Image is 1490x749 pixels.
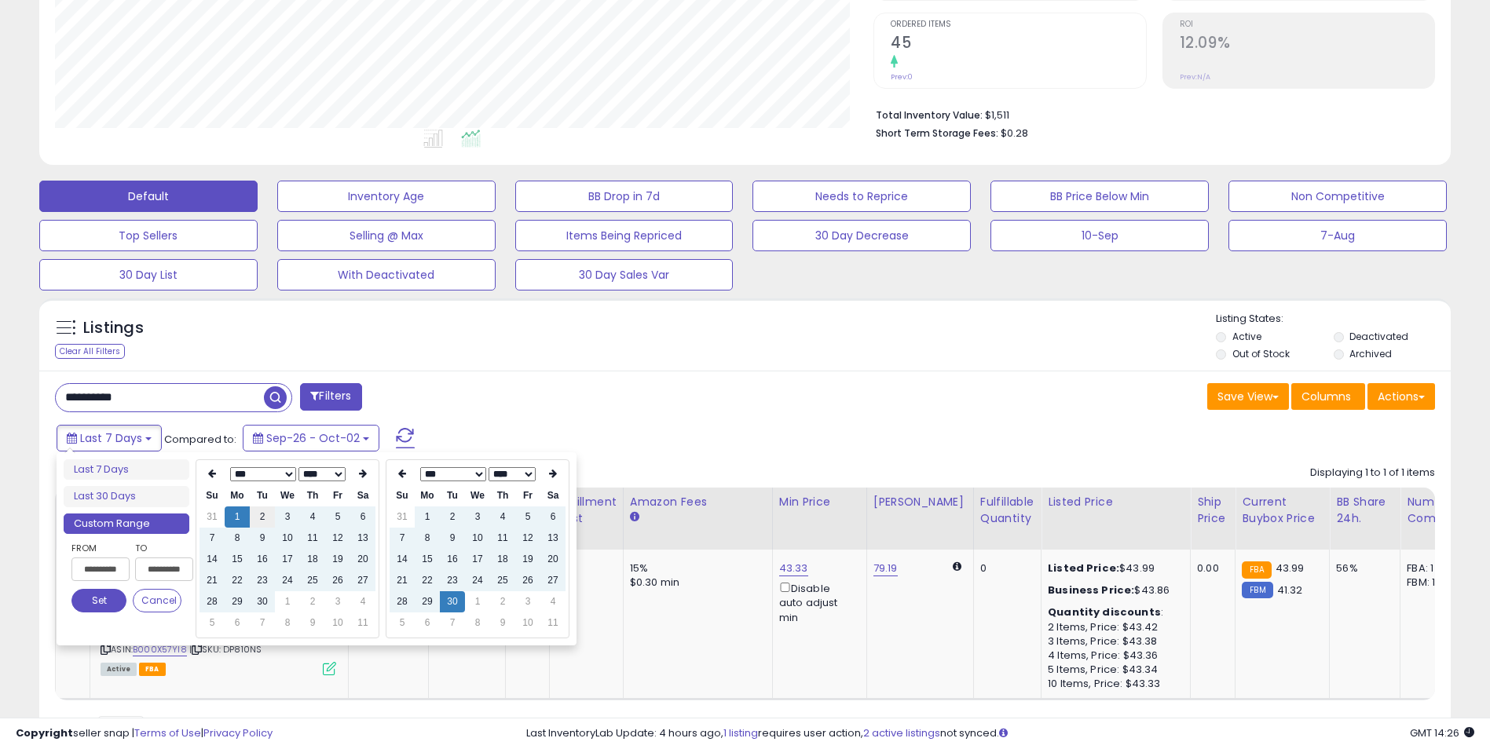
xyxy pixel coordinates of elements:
[876,126,998,140] b: Short Term Storage Fees:
[1180,20,1434,29] span: ROI
[390,570,415,591] td: 21
[515,220,734,251] button: Items Being Repriced
[277,259,496,290] button: With Deactivated
[1180,34,1434,55] h2: 12.09%
[1048,605,1161,619] b: Quantity discounts
[779,494,860,510] div: Min Price
[83,317,144,339] h5: Listings
[1197,494,1228,527] div: Ship Price
[515,528,540,549] td: 12
[540,506,566,528] td: 6
[250,570,275,591] td: 23
[275,528,300,549] td: 10
[465,549,490,570] td: 17
[225,612,250,634] td: 6
[515,259,734,290] button: 30 Day Sales Var
[515,549,540,570] td: 19
[64,513,189,535] li: Custom Range
[325,591,350,612] td: 3
[490,570,515,591] td: 25
[490,549,515,570] td: 18
[1349,347,1392,360] label: Archived
[752,181,971,212] button: Needs to Reprice
[250,528,275,549] td: 9
[465,528,490,549] td: 10
[390,485,415,506] th: Su
[515,485,540,506] th: Fr
[300,383,361,411] button: Filters
[1048,494,1184,510] div: Listed Price
[277,181,496,212] button: Inventory Age
[200,485,225,506] th: Su
[876,104,1423,123] li: $1,511
[1407,494,1464,527] div: Num of Comp.
[1048,634,1178,649] div: 3 Items, Price: $43.38
[1291,383,1365,410] button: Columns
[556,561,611,575] div: 3.68
[873,561,898,576] a: 79.19
[465,612,490,634] td: 8
[779,561,808,576] a: 43.33
[350,570,375,591] td: 27
[465,570,490,591] td: 24
[980,494,1034,527] div: Fulfillable Quantity
[415,549,440,570] td: 15
[1367,383,1435,410] button: Actions
[415,591,440,612] td: 29
[1048,620,1178,634] div: 2 Items, Price: $43.42
[465,485,490,506] th: We
[16,725,73,740] strong: Copyright
[1349,330,1408,343] label: Deactivated
[135,540,181,556] label: To
[1407,561,1459,575] div: FBA: 1
[440,506,465,528] td: 2
[275,570,300,591] td: 24
[133,589,181,612] button: Cancel
[540,528,566,549] td: 13
[101,561,336,674] div: ASIN:
[300,528,325,549] td: 11
[1216,312,1451,327] p: Listing States:
[1277,583,1303,597] span: 41.32
[1310,466,1435,480] div: Displaying 1 to 1 of 1 items
[200,570,225,591] td: 21
[515,612,540,634] td: 10
[1407,575,1459,590] div: FBM: 1
[440,612,465,634] td: 7
[873,494,967,510] div: [PERSON_NAME]
[1242,494,1323,527] div: Current Buybox Price
[325,485,350,506] th: Fr
[275,612,300,634] td: 8
[1048,583,1178,597] div: $43.86
[1336,561,1388,575] div: 56%
[300,570,325,591] td: 25
[390,528,415,549] td: 7
[1242,561,1271,579] small: FBA
[200,528,225,549] td: 7
[200,612,225,634] td: 5
[440,549,465,570] td: 16
[101,663,137,676] span: All listings currently available for purchase on Amazon
[325,612,350,634] td: 10
[300,549,325,570] td: 18
[225,549,250,570] td: 15
[630,510,639,524] small: Amazon Fees.
[225,528,250,549] td: 8
[350,549,375,570] td: 20
[250,612,275,634] td: 7
[891,20,1145,29] span: Ordered Items
[440,591,465,612] td: 30
[71,540,126,556] label: From
[390,612,415,634] td: 5
[16,726,273,741] div: seller snap | |
[415,485,440,506] th: Mo
[55,344,125,359] div: Clear All Filters
[39,181,258,212] button: Default
[325,549,350,570] td: 19
[390,549,415,570] td: 14
[1048,561,1119,575] b: Listed Price:
[1242,582,1272,598] small: FBM
[540,612,566,634] td: 11
[325,528,350,549] td: 12
[1048,605,1178,619] div: :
